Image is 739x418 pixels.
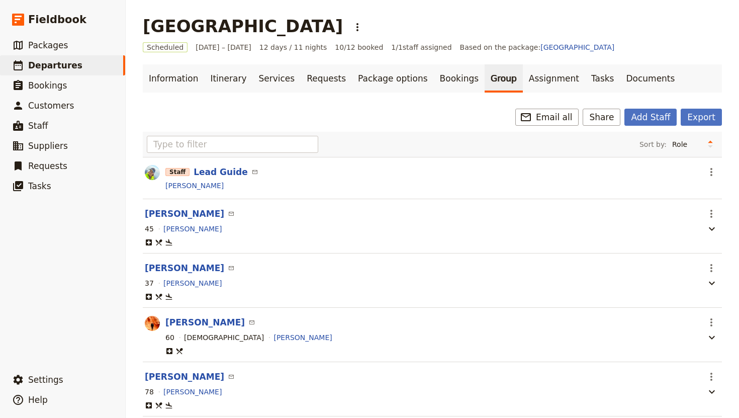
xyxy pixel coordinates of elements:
button: [PERSON_NAME] [273,332,332,343]
button: Share [583,109,620,126]
span: Bookings [28,80,67,91]
a: Email Kelly Anderson [249,317,255,327]
a: Bookings [434,64,485,93]
div: 60 [165,332,174,343]
span: [DATE] – [DATE] [196,42,251,52]
span: Sort by: [639,139,667,149]
a: [GEOGRAPHIC_DATA] [540,43,614,51]
button: [PERSON_NAME] [163,278,222,288]
img: Profile [145,165,160,180]
a: Tasks [585,64,620,93]
a: Assignment [523,64,585,93]
a: Itinerary [204,64,252,93]
a: Services [253,64,301,93]
a: Group [485,64,523,93]
input: Type to filter [147,136,318,153]
span: ​ [228,208,234,218]
button: Add Staff [624,109,677,126]
a: Email Linda Miller [228,371,234,381]
h1: [GEOGRAPHIC_DATA] [143,16,343,36]
span: Based on the package: [460,42,615,52]
div: 37 [145,278,154,288]
button: [PERSON_NAME] [145,262,224,274]
span: ​ [228,371,234,381]
span: Requests [28,161,67,171]
a: Email Melanie Kiss [252,166,258,177]
span: Fieldbook [28,12,86,27]
span: 12 days / 11 nights [259,42,327,52]
button: Actions [349,19,366,36]
span: Help [28,395,48,405]
button: Actions [703,163,720,181]
a: Package options [352,64,433,93]
a: Email Diana Flood [228,263,234,273]
div: 45 [145,224,154,234]
img: Profile [145,316,160,331]
button: [PERSON_NAME] [145,208,224,220]
span: Settings [28,375,63,385]
select: Sort by: [668,137,703,152]
span: Packages [28,40,68,50]
button: Export [681,109,722,126]
a: Requests [301,64,352,93]
span: 10/12 booked [335,42,383,52]
span: Staff [28,121,48,131]
a: Email Christel Beckers [228,208,234,218]
span: ​ [248,167,258,177]
button: [PERSON_NAME] [163,387,222,397]
button: Change sort direction [703,137,718,152]
span: Tasks [28,181,51,191]
button: Actions [703,368,720,385]
span: Staff [165,168,190,176]
span: Suppliers [28,141,68,151]
button: [PERSON_NAME] [163,224,222,234]
span: ​ [228,263,234,273]
a: Information [143,64,204,93]
div: [DEMOGRAPHIC_DATA] [184,332,264,343]
span: Departures [28,60,82,70]
span: Scheduled [143,42,188,52]
a: Documents [620,64,681,93]
button: [PERSON_NAME] [165,316,245,328]
button: Actions [703,260,720,277]
button: Lead Guide [194,166,248,178]
button: ​Email all [515,109,579,126]
span: Email all [536,111,572,123]
a: [PERSON_NAME] [165,181,224,191]
div: 78 [145,387,154,397]
span: 1 / 1 staff assigned [391,42,451,52]
button: [PERSON_NAME] [145,371,224,383]
span: ​ [249,317,255,327]
button: Actions [703,314,720,331]
span: Customers [28,101,74,111]
button: Actions [703,205,720,222]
